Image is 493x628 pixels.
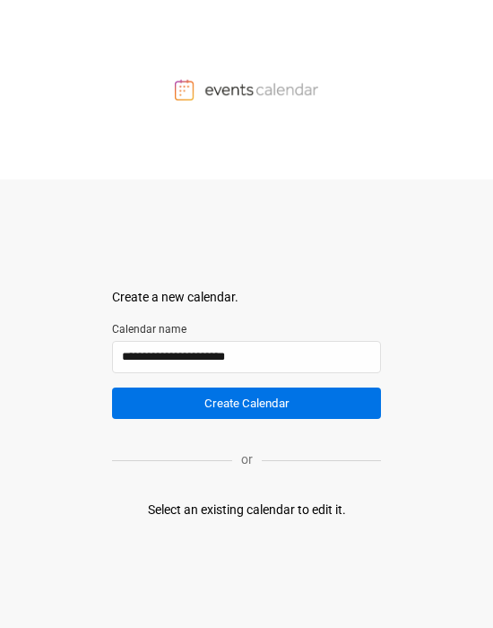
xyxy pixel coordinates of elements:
[112,288,381,307] div: Create a new calendar.
[112,388,381,419] button: Create Calendar
[232,450,262,469] p: or
[175,79,318,100] img: Events Calendar
[112,321,381,337] label: Calendar name
[148,501,346,519] div: Select an existing calendar to edit it.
